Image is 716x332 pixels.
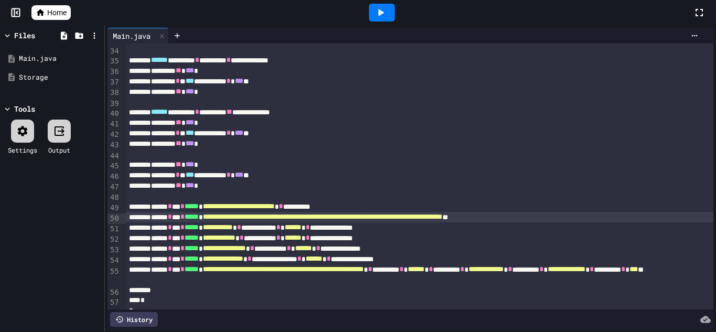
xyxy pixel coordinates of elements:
div: Output [48,145,70,155]
div: 56 [107,287,121,298]
div: 47 [107,182,121,192]
div: Tools [14,103,35,114]
div: 36 [107,67,121,77]
div: 57 [107,297,121,308]
div: Files [14,30,35,41]
div: 38 [107,88,121,98]
div: 53 [107,245,121,255]
div: 48 [107,192,121,203]
div: 44 [107,151,121,162]
div: 41 [107,119,121,130]
div: 58 [107,308,121,318]
div: Main.java [107,28,169,44]
div: History [110,312,158,327]
div: 52 [107,234,121,245]
div: 34 [107,46,121,57]
div: 43 [107,140,121,151]
div: 55 [107,266,121,287]
div: Main.java [19,53,101,64]
div: 45 [107,161,121,172]
div: 35 [107,56,121,67]
div: 50 [107,213,121,224]
span: Home [47,7,67,18]
div: Storage [19,72,101,83]
div: Main.java [107,30,156,41]
div: 49 [107,203,121,213]
div: 39 [107,99,121,109]
a: Home [31,5,71,20]
div: 51 [107,224,121,234]
div: 46 [107,172,121,182]
div: 40 [107,109,121,119]
div: 54 [107,255,121,266]
div: 37 [107,77,121,88]
div: Settings [8,145,37,155]
div: 42 [107,130,121,140]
